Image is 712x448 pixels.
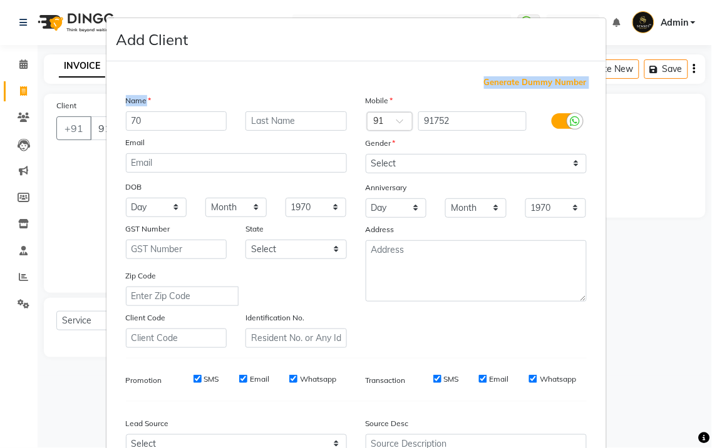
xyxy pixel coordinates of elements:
input: Client Code [126,328,227,348]
label: Whatsapp [540,374,576,385]
label: SMS [204,374,219,385]
span: Generate Dummy Number [484,76,587,89]
input: Mobile [418,111,527,131]
label: Transaction [366,375,406,386]
input: Last Name [245,111,347,131]
label: Client Code [126,312,166,323]
label: Promotion [126,375,162,386]
label: Email [250,374,269,385]
label: Address [366,224,395,235]
label: Email [490,374,509,385]
label: Anniversary [366,182,407,193]
label: State [245,223,264,235]
label: Name [126,95,152,106]
input: Resident No. or Any Id [245,328,347,348]
h4: Add Client [116,28,188,51]
label: Lead Source [126,418,169,429]
input: First Name [126,111,227,131]
input: GST Number [126,240,227,259]
label: Identification No. [245,312,304,323]
label: SMS [444,374,459,385]
label: Source Desc [366,418,409,429]
label: Email [126,137,145,148]
label: DOB [126,181,142,193]
input: Email [126,153,347,173]
label: Whatsapp [300,374,336,385]
label: Mobile [366,95,393,106]
label: Zip Code [126,270,157,282]
input: Enter Zip Code [126,287,239,306]
label: Gender [366,138,396,149]
label: GST Number [126,223,170,235]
